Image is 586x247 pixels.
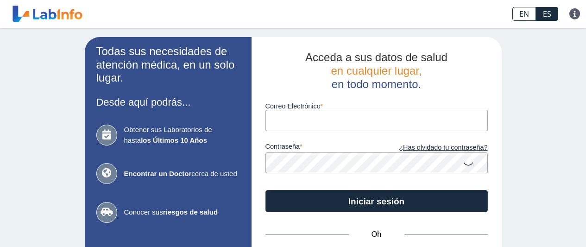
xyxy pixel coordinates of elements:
[331,64,422,77] font: en cualquier lugar,
[305,51,447,63] font: Acceda a sus datos de salud
[399,144,487,151] font: ¿Has olvidado tu contraseña?
[332,78,421,90] font: en todo momento.
[519,9,529,19] font: EN
[124,208,163,216] font: Conocer sus
[265,190,488,212] button: Iniciar sesión
[348,196,404,206] font: Iniciar sesión
[543,9,551,19] font: ES
[191,170,237,177] font: cerca de usted
[141,136,207,144] font: los Últimos 10 Años
[372,230,381,238] font: Oh
[163,208,218,216] font: riesgos de salud
[377,143,488,153] a: ¿Has olvidado tu contraseña?
[124,126,212,144] font: Obtener sus Laboratorios de hasta
[96,45,235,84] font: Todas sus necesidades de atención médica, en un solo lugar.
[96,96,191,108] font: Desde aquí podrás...
[265,102,321,110] font: Correo Electrónico
[124,170,192,177] font: Encontrar un Doctor
[265,143,300,150] font: contraseña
